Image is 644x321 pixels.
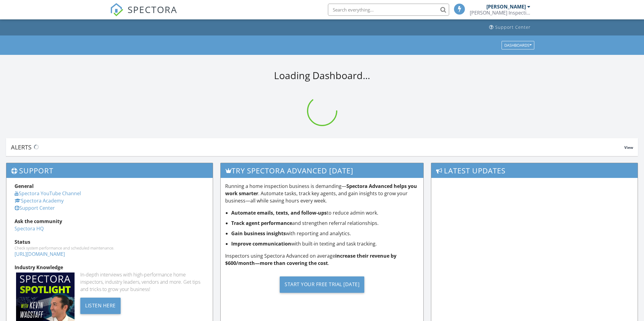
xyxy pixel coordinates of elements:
[15,225,44,232] a: Spectora HQ
[15,238,205,246] div: Status
[231,240,419,247] li: with built-in texting and task tracking.
[487,22,533,33] a: Support Center
[231,220,292,226] strong: Track agent performance
[11,143,624,151] div: Alerts
[110,3,123,16] img: The Best Home Inspection Software - Spectora
[231,230,286,237] strong: Gain business insights
[225,182,419,204] p: Running a home inspection business is demanding— . Automate tasks, track key agents, and gain ins...
[280,276,364,293] div: Start Your Free Trial [DATE]
[231,240,291,247] strong: Improve communication
[495,24,531,30] div: Support Center
[80,298,121,314] div: Listen Here
[470,10,530,16] div: Kloeker Inspections
[231,230,419,237] li: with reporting and analytics.
[431,163,638,178] h3: Latest Updates
[15,264,205,271] div: Industry Knowledge
[128,3,177,16] span: SPECTORA
[225,252,396,266] strong: increase their revenue by $600/month—more than covering the cost
[624,145,633,150] span: View
[15,183,34,189] strong: General
[231,209,419,216] li: to reduce admin work.
[328,4,449,16] input: Search everything...
[502,41,534,49] button: Dashboards
[6,163,213,178] h3: Support
[15,251,65,257] a: [URL][DOMAIN_NAME]
[80,271,205,293] div: In-depth interviews with high-performance home inspectors, industry leaders, vendors and more. Ge...
[221,163,423,178] h3: Try spectora advanced [DATE]
[80,302,121,309] a: Listen Here
[15,205,55,211] a: Support Center
[231,209,327,216] strong: Automate emails, texts, and follow-ups
[15,218,205,225] div: Ask the community
[225,252,419,267] p: Inspectors using Spectora Advanced on average .
[225,183,417,197] strong: Spectora Advanced helps you work smarter
[110,8,177,21] a: SPECTORA
[225,272,419,297] a: Start Your Free Trial [DATE]
[504,43,532,47] div: Dashboards
[15,190,81,197] a: Spectora YouTube Channel
[231,219,419,227] li: and strengthen referral relationships.
[15,197,64,204] a: Spectora Academy
[486,4,526,10] div: [PERSON_NAME]
[15,246,205,250] div: Check system performance and scheduled maintenance.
